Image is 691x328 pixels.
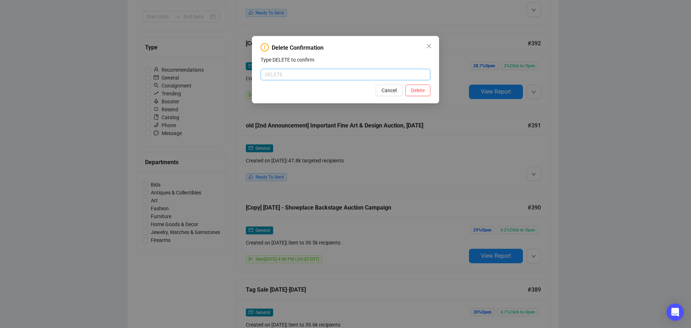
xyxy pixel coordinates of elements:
span: Cancel [381,86,397,94]
input: DELETE [261,69,430,80]
div: Delete Confirmation [272,44,324,52]
span: close [426,43,432,49]
p: Type DELETE to confirm [261,56,430,64]
button: Cancel [376,85,402,96]
button: Close [423,40,435,52]
span: Delete [411,86,425,94]
div: Open Intercom Messenger [667,304,684,321]
span: exclamation-circle [261,43,269,51]
button: Delete [405,85,430,96]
